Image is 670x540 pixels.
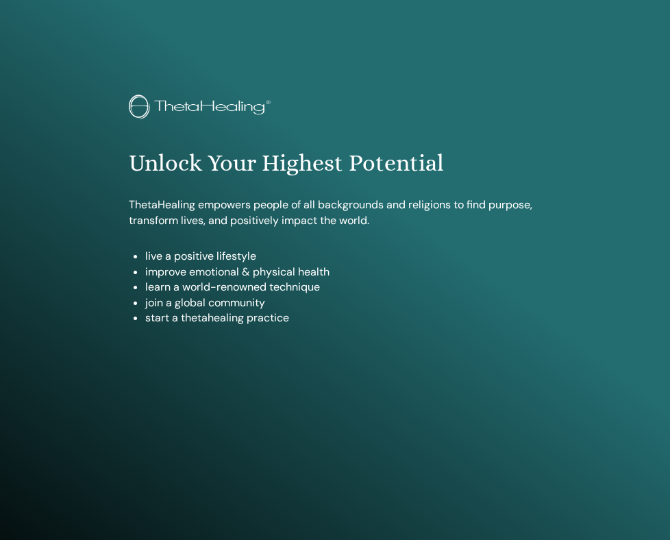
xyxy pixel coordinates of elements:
[129,149,541,177] h1: Unlock Your Highest Potential
[145,265,541,280] li: improve emotional & physical health
[145,249,541,264] li: live a positive lifestyle
[145,295,541,310] li: join a global community
[129,197,541,228] p: ThetaHealing empowers people of all backgrounds and religions to find purpose, transform lives, a...
[145,280,541,295] li: learn a world-renowned technique
[145,310,541,326] li: start a thetahealing practice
